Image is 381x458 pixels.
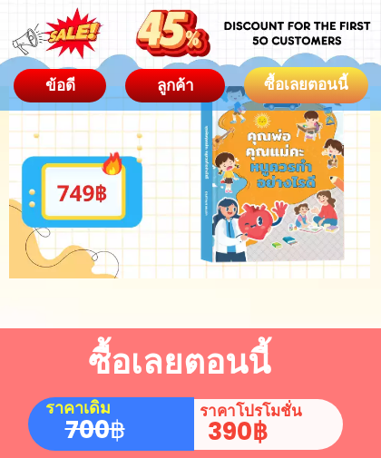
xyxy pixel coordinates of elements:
span: ฿ [110,413,125,446]
div: ลูกค้า [124,74,225,98]
h1: ราคาเดิม [45,398,150,423]
h1: 390฿ [208,414,288,451]
h1: 700 [65,412,149,449]
h1: ราคาโปรโมชั่น [200,401,327,424]
span: ข้อดี [44,76,74,94]
div: ซื้อเลยตอนนี้ [243,73,368,97]
p: ซื้อเลยตอนนี้ [88,337,294,388]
